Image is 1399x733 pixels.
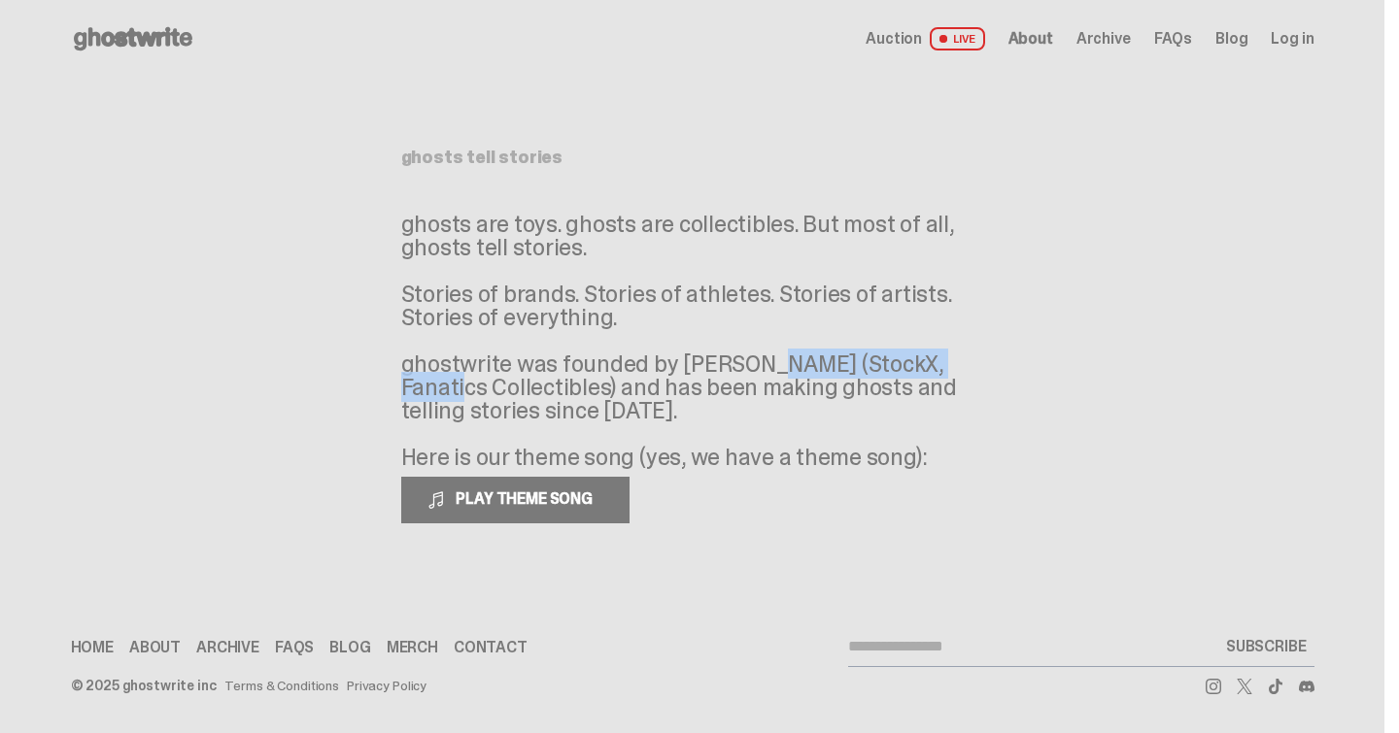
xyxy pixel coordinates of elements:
span: Auction [866,31,922,47]
div: © 2025 ghostwrite inc [71,679,217,692]
a: Auction LIVE [866,27,984,50]
a: Archive [196,640,259,655]
a: About [129,640,181,655]
a: FAQs [1154,31,1192,47]
a: FAQs [275,640,314,655]
a: About [1008,31,1053,47]
a: Privacy Policy [347,679,427,692]
p: ghosts are toys. ghosts are collectibles. But most of all, ghosts tell stories. Stories of brands... [401,213,984,469]
span: LIVE [930,27,985,50]
span: PLAY THEME SONG [448,488,604,509]
a: Blog [329,640,370,655]
a: Log in [1271,31,1314,47]
h1: ghosts tell stories [401,149,984,166]
a: Blog [1215,31,1247,47]
button: SUBSCRIBE [1218,627,1314,666]
a: Terms & Conditions [224,679,339,692]
a: Archive [1076,31,1131,47]
a: Merch [387,640,438,655]
button: PLAY THEME SONG [401,477,630,523]
a: Contact [454,640,528,655]
a: Home [71,640,114,655]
